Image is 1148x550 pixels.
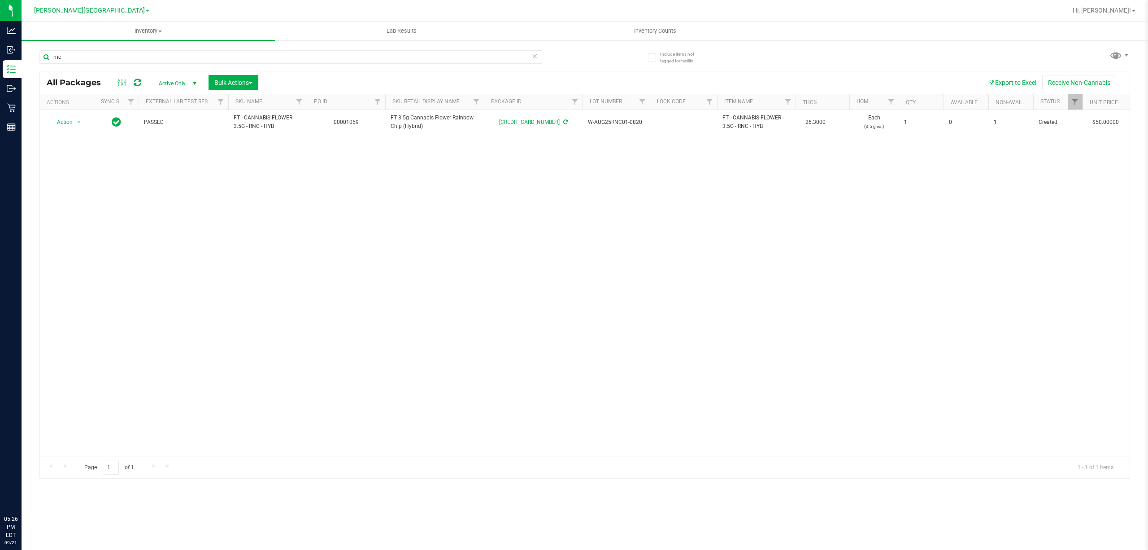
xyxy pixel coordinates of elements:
span: Action [49,116,73,128]
a: Filter [884,94,899,110]
inline-svg: Retail [7,103,16,112]
span: Hi, [PERSON_NAME]! [1073,7,1131,14]
input: Search Package ID, Item Name, SKU, Lot or Part Number... [39,50,542,64]
a: External Lab Test Result [146,98,216,105]
span: In Sync [112,116,121,128]
inline-svg: Analytics [7,26,16,35]
a: [CREDIT_CARD_NUMBER] [499,119,560,125]
inline-svg: Inbound [7,45,16,54]
a: Available [951,99,978,106]
a: PO ID [314,98,327,105]
a: SKU Name [235,98,262,105]
span: All Packages [47,78,110,88]
a: Filter [1068,94,1083,110]
a: Inventory [22,22,275,40]
inline-svg: Reports [7,123,16,132]
a: Filter [781,94,796,110]
a: Lock Code [657,98,686,105]
a: Lab Results [275,22,528,40]
a: Inventory Counts [528,22,782,40]
a: THC% [803,99,818,106]
a: Package ID [491,98,522,105]
span: FT - CANNABIS FLOWER - 3.5G - RNC - HYB [722,114,790,131]
span: 1 - 1 of 1 items [1070,461,1121,474]
iframe: Resource center [9,478,36,505]
span: Inventory [22,27,275,35]
span: FT - CANNABIS FLOWER - 3.5G - RNC - HYB [234,114,301,131]
span: 1 [904,118,938,127]
span: Sync from Compliance System [562,119,568,125]
span: Include items not tagged for facility [660,51,705,64]
a: 00001059 [334,119,359,125]
p: 05:26 PM EDT [4,515,17,539]
a: Status [1040,98,1060,105]
a: Item Name [724,98,753,105]
span: 0 [949,118,983,127]
p: 09/21 [4,539,17,546]
a: Filter [213,94,228,110]
a: Filter [292,94,307,110]
a: Filter [702,94,717,110]
span: select [74,116,85,128]
a: Filter [469,94,484,110]
inline-svg: Outbound [7,84,16,93]
button: Export to Excel [982,75,1042,90]
span: Page of 1 [77,461,141,475]
span: Each [855,114,893,131]
a: Non-Available [996,99,1035,106]
span: Lab Results [374,27,429,35]
span: PASSED [144,118,223,127]
inline-svg: Inventory [7,65,16,74]
span: 1 [994,118,1028,127]
a: Lot Number [590,98,622,105]
span: Bulk Actions [214,79,252,86]
p: (3.5 g ea.) [855,122,893,131]
span: W-AUG25RNC01-0820 [588,118,644,127]
span: 26.3000 [801,116,830,129]
button: Bulk Actions [209,75,258,90]
a: Filter [370,94,385,110]
a: Filter [124,94,139,110]
a: Unit Price [1090,99,1118,106]
a: Sync Status [101,98,135,105]
button: Receive Non-Cannabis [1042,75,1116,90]
span: Inventory Counts [622,27,688,35]
a: Qty [906,99,916,106]
div: Actions [47,99,90,106]
a: Sku Retail Display Name [392,98,460,105]
span: [PERSON_NAME][GEOGRAPHIC_DATA] [34,7,145,14]
span: Clear [531,50,538,62]
a: Filter [568,94,583,110]
span: FT 3.5g Cannabis Flower Rainbow Chip (Hybrid) [391,114,478,131]
a: Filter [635,94,650,110]
a: UOM [857,98,868,105]
span: Created [1039,118,1077,127]
input: 1 [103,461,119,475]
span: $50.00000 [1088,116,1123,129]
